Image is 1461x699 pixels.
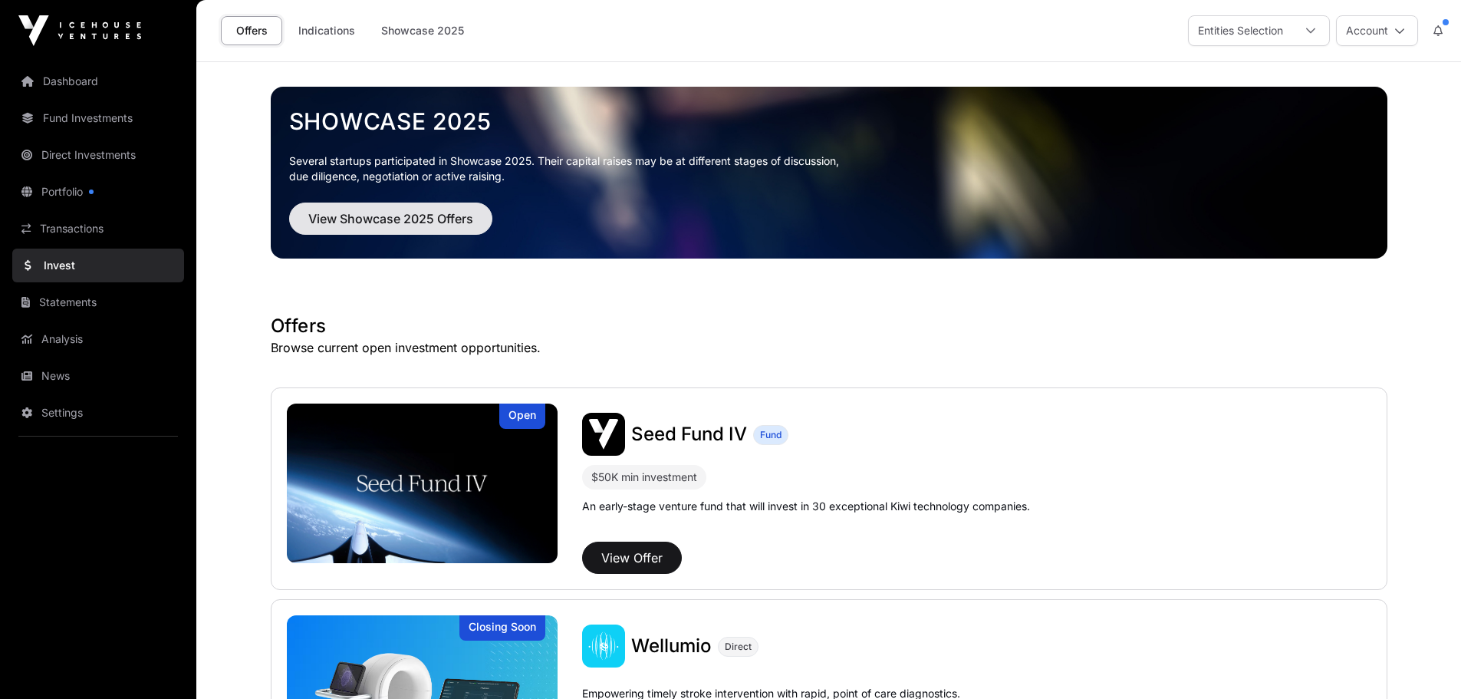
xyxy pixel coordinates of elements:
[371,16,474,45] a: Showcase 2025
[271,87,1387,259] img: Showcase 2025
[289,153,1369,184] p: Several startups participated in Showcase 2025. Their capital raises may be at different stages o...
[1384,625,1461,699] iframe: Chat Widget
[12,322,184,356] a: Analysis
[289,203,492,235] button: View Showcase 2025 Offers
[12,64,184,98] a: Dashboard
[12,396,184,430] a: Settings
[582,625,625,668] img: Wellumio
[288,16,365,45] a: Indications
[499,404,545,429] div: Open
[582,542,682,574] button: View Offer
[1336,15,1418,46] button: Account
[725,641,752,653] span: Direct
[221,16,282,45] a: Offers
[459,615,545,641] div: Closing Soon
[631,634,712,658] a: Wellumio
[12,138,184,172] a: Direct Investments
[582,499,1030,514] p: An early-stage venture fund that will invest in 30 exceptional Kiwi technology companies.
[12,212,184,246] a: Transactions
[289,218,492,233] a: View Showcase 2025 Offers
[631,423,747,445] span: Seed Fund IV
[287,404,558,563] img: Seed Fund IV
[582,413,625,456] img: Seed Fund IV
[12,101,184,135] a: Fund Investments
[271,314,1387,338] h1: Offers
[18,15,141,46] img: Icehouse Ventures Logo
[12,175,184,209] a: Portfolio
[12,285,184,319] a: Statements
[631,635,712,657] span: Wellumio
[591,468,697,486] div: $50K min investment
[289,107,1369,135] a: Showcase 2025
[308,209,473,228] span: View Showcase 2025 Offers
[12,359,184,393] a: News
[760,429,782,441] span: Fund
[12,249,184,282] a: Invest
[582,465,706,490] div: $50K min investment
[1189,16,1292,45] div: Entities Selection
[271,338,1387,357] p: Browse current open investment opportunities.
[631,422,747,447] a: Seed Fund IV
[287,404,558,563] a: Seed Fund IVOpen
